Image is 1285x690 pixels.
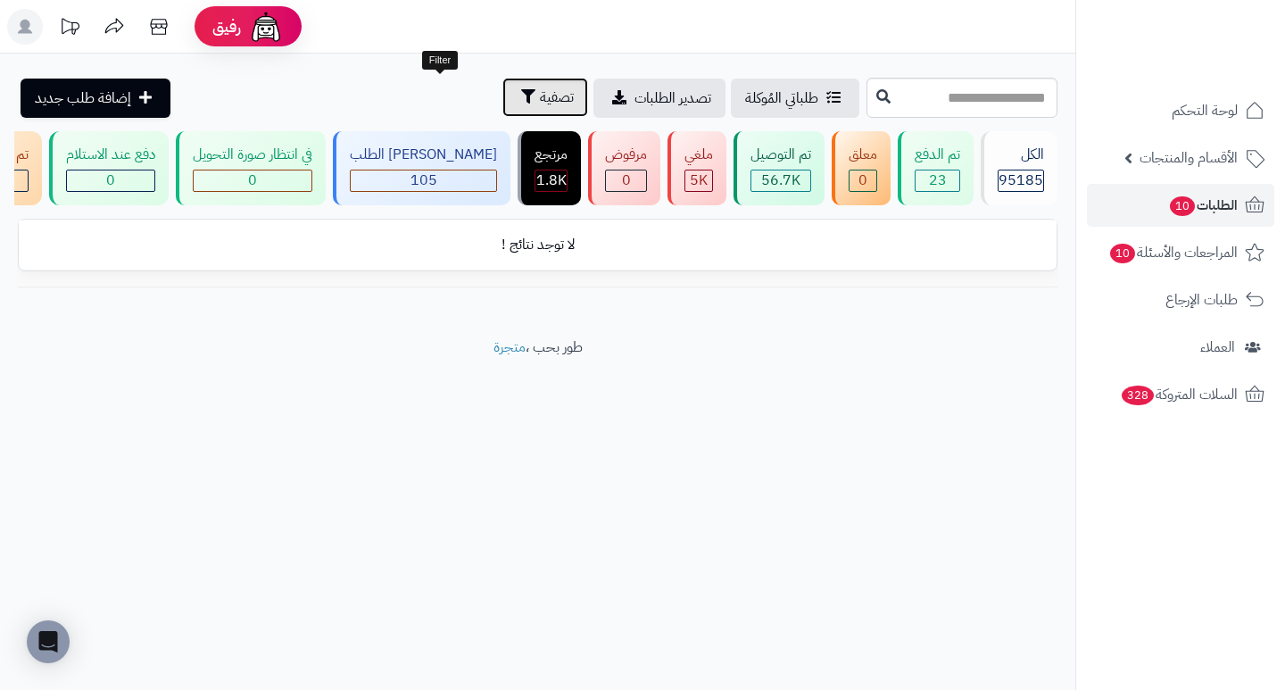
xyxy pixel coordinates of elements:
[684,145,713,165] div: ملغي
[750,145,811,165] div: تم التوصيل
[27,620,70,663] div: Open Intercom Messenger
[894,131,977,205] a: تم الدفع 23
[622,170,631,191] span: 0
[1122,386,1154,405] span: 328
[1170,196,1195,216] span: 10
[350,145,497,165] div: [PERSON_NAME] الطلب
[929,170,947,191] span: 23
[66,145,155,165] div: دفع عند الاستلام
[1087,184,1274,227] a: الطلبات10
[690,170,708,191] span: 5K
[536,170,567,191] span: 1.8K
[329,131,514,205] a: [PERSON_NAME] الطلب 105
[1087,373,1274,416] a: السلات المتروكة328
[1108,240,1238,265] span: المراجعات والأسئلة
[664,131,730,205] a: ملغي 5K
[731,79,859,118] a: طلباتي المُوكلة
[1087,326,1274,369] a: العملاء
[47,9,92,49] a: تحديثات المنصة
[535,170,567,191] div: 1813
[172,131,329,205] a: في انتظار صورة التحويل 0
[540,87,574,108] span: تصفية
[915,145,960,165] div: تم الدفع
[248,170,257,191] span: 0
[1165,287,1238,312] span: طلبات الإرجاع
[19,220,1057,270] td: لا توجد نتائج !
[849,145,877,165] div: معلق
[606,170,646,191] div: 0
[1087,278,1274,321] a: طلبات الإرجاع
[1140,145,1238,170] span: الأقسام والمنتجات
[593,79,725,118] a: تصدير الطلبات
[194,170,311,191] div: 0
[21,79,170,118] a: إضافة طلب جديد
[828,131,894,205] a: معلق 0
[1168,193,1238,218] span: الطلبات
[605,145,647,165] div: مرفوض
[999,170,1043,191] span: 95185
[634,87,711,109] span: تصدير الطلبات
[751,170,810,191] div: 56698
[502,78,588,117] button: تصفية
[761,170,800,191] span: 56.7K
[410,170,437,191] span: 105
[850,170,876,191] div: 0
[685,170,712,191] div: 4977
[67,170,154,191] div: 0
[1200,335,1235,360] span: العملاء
[35,87,131,109] span: إضافة طلب جديد
[193,145,312,165] div: في انتظار صورة التحويل
[1087,231,1274,274] a: المراجعات والأسئلة10
[977,131,1061,205] a: الكل95185
[730,131,828,205] a: تم التوصيل 56.7K
[916,170,959,191] div: 23
[1172,98,1238,123] span: لوحة التحكم
[1110,244,1135,263] span: 10
[212,16,241,37] span: رفيق
[998,145,1044,165] div: الكل
[858,170,867,191] span: 0
[493,337,526,358] a: متجرة
[745,87,818,109] span: طلباتي المُوكلة
[584,131,664,205] a: مرفوض 0
[422,51,458,71] div: Filter
[1120,382,1238,407] span: السلات المتروكة
[535,145,568,165] div: مرتجع
[106,170,115,191] span: 0
[46,131,172,205] a: دفع عند الاستلام 0
[514,131,584,205] a: مرتجع 1.8K
[351,170,496,191] div: 105
[248,9,284,45] img: ai-face.png
[1087,89,1274,132] a: لوحة التحكم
